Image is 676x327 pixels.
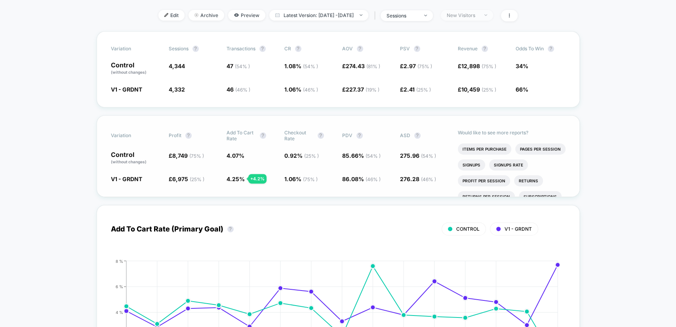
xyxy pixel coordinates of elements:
span: 46 [227,86,250,93]
span: Variation [111,130,154,142]
span: 0.92 % [284,152,319,159]
span: 276.28 [400,176,436,182]
span: (without changes) [111,159,147,164]
button: ? [259,46,266,52]
span: 1.06 % [284,86,318,93]
span: V1 - GRDNT [111,86,142,93]
button: ? [185,132,192,139]
li: Pages Per Session [515,143,566,155]
span: 12,898 [461,63,496,69]
tspan: 8 % [116,258,123,263]
span: 227.37 [346,86,379,93]
span: ( 25 % ) [482,87,496,93]
span: ( 54 % ) [303,63,318,69]
span: AOV [342,46,353,52]
img: end [424,15,427,16]
p: Control [111,62,161,75]
span: PDV [342,132,352,138]
span: Latest Version: [DATE] - [DATE] [269,10,368,21]
li: Returns [514,175,543,186]
li: Items Per Purchase [458,143,511,155]
span: 275.96 [400,152,436,159]
div: + 4.2 % [248,174,267,184]
div: New Visitors [447,12,478,18]
span: 1.08 % [284,63,318,69]
tspan: 6 % [116,284,123,289]
p: Would like to see more reports? [458,130,566,136]
span: ( 75 % ) [303,176,318,182]
span: Revenue [458,46,478,52]
span: £ [342,63,380,69]
li: Returns Per Session [458,191,515,202]
span: 34% [516,63,528,69]
span: | [372,10,381,21]
span: ( 54 % ) [235,63,250,69]
span: £ [400,86,431,93]
span: ( 75 % ) [189,153,204,159]
button: ? [227,226,234,232]
button: ? [414,46,420,52]
span: Checkout Rate [284,130,314,142]
div: sessions [387,13,418,19]
span: 274.43 [346,63,380,69]
span: 8,749 [172,152,204,159]
img: end [360,14,362,16]
span: £ [400,63,432,69]
li: Profit Per Session [458,175,510,186]
img: end [484,14,487,16]
span: Variation [111,46,154,52]
span: ( 75 % ) [417,63,432,69]
span: CR [284,46,291,52]
button: ? [260,132,266,139]
span: 2.41 [404,86,431,93]
span: £ [169,176,204,182]
span: Add To Cart Rate [227,130,256,142]
img: calendar [275,13,280,17]
button: ? [318,132,324,139]
span: V1 - GRDNT [505,226,532,232]
span: 66% [516,86,528,93]
span: 47 [227,63,250,69]
tspan: 4 % [116,310,123,314]
span: ( 46 % ) [366,176,381,182]
span: 4,344 [169,63,185,69]
span: Odds to Win [516,46,559,52]
span: ( 54 % ) [366,153,381,159]
span: £ [458,63,496,69]
span: Sessions [169,46,189,52]
span: Archive [189,10,224,21]
button: ? [482,46,488,52]
span: 4,332 [169,86,185,93]
span: 85.66 % [342,152,381,159]
span: £ [458,86,496,93]
span: Transactions [227,46,255,52]
span: ( 81 % ) [366,63,380,69]
li: Signups [458,159,485,170]
span: 10,459 [461,86,496,93]
button: ? [414,132,421,139]
span: £ [342,86,379,93]
span: 4.07 % [227,152,244,159]
span: ( 25 % ) [190,176,204,182]
span: ( 25 % ) [416,87,431,93]
span: ( 46 % ) [235,87,250,93]
img: end [194,13,198,17]
span: Edit [158,10,185,21]
span: 2.97 [404,63,432,69]
img: edit [164,13,168,17]
button: ? [357,46,363,52]
span: 86.08 % [342,176,381,182]
span: ( 25 % ) [304,153,319,159]
span: 4.25 % [227,176,245,182]
p: Control [111,151,161,165]
span: 1.06 % [284,176,318,182]
li: Signups Rate [489,159,528,170]
span: ( 46 % ) [421,176,436,182]
span: ( 19 % ) [366,87,379,93]
span: Profit [169,132,181,138]
span: ( 54 % ) [421,153,436,159]
span: (without changes) [111,70,147,75]
span: ( 75 % ) [482,63,496,69]
li: Subscriptions [519,191,562,202]
span: 6,975 [172,176,204,182]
